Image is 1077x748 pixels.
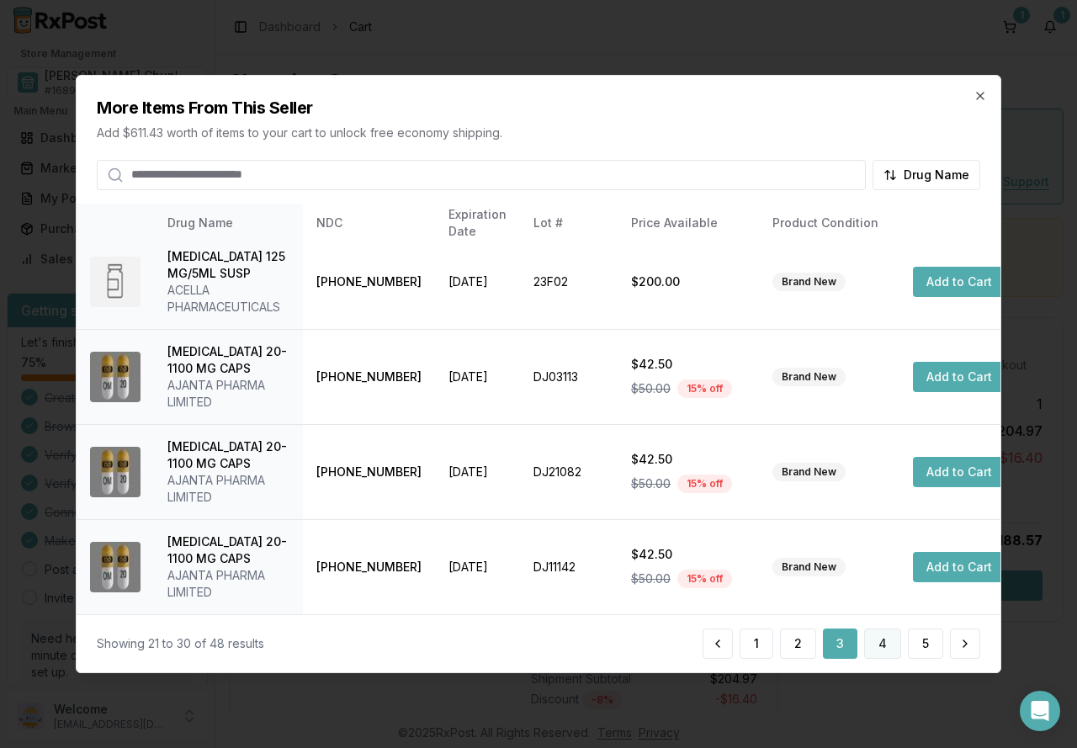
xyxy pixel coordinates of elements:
[864,629,901,659] button: 4
[90,447,141,497] img: Omeprazole-Sodium Bicarbonate 20-1100 MG CAPS
[631,380,671,397] span: $50.00
[772,273,846,291] div: Brand New
[631,475,671,492] span: $50.00
[303,425,435,520] td: [PHONE_NUMBER]
[908,629,943,659] button: 5
[631,546,745,563] div: $42.50
[913,552,1005,582] button: Add to Cart
[435,204,520,244] th: Expiration Date
[303,235,435,330] td: [PHONE_NUMBER]
[167,377,289,411] div: AJANTA PHARMA LIMITED
[631,451,745,468] div: $42.50
[167,472,289,506] div: AJANTA PHARMA LIMITED
[677,475,732,493] div: 15 % off
[772,463,846,481] div: Brand New
[435,330,520,425] td: [DATE]
[904,167,969,183] span: Drug Name
[435,235,520,330] td: [DATE]
[631,356,745,373] div: $42.50
[303,520,435,615] td: [PHONE_NUMBER]
[618,204,759,244] th: Price Available
[631,273,745,290] div: $200.00
[167,248,289,282] div: [MEDICAL_DATA] 125 MG/5ML SUSP
[435,425,520,520] td: [DATE]
[167,438,289,472] div: [MEDICAL_DATA] 20-1100 MG CAPS
[90,257,141,307] img: Naproxen 125 MG/5ML SUSP
[772,558,846,576] div: Brand New
[772,368,846,386] div: Brand New
[677,570,732,588] div: 15 % off
[873,160,980,190] button: Drug Name
[520,425,618,520] td: DJ21082
[90,542,141,592] img: Omeprazole-Sodium Bicarbonate 20-1100 MG CAPS
[913,457,1005,487] button: Add to Cart
[167,567,289,601] div: AJANTA PHARMA LIMITED
[677,379,732,398] div: 15 % off
[520,204,618,244] th: Lot #
[303,330,435,425] td: [PHONE_NUMBER]
[303,204,435,244] th: NDC
[520,235,618,330] td: 23F02
[913,362,1005,392] button: Add to Cart
[90,352,141,402] img: Omeprazole-Sodium Bicarbonate 20-1100 MG CAPS
[913,267,1005,297] button: Add to Cart
[759,204,899,244] th: Product Condition
[780,629,816,659] button: 2
[823,629,857,659] button: 3
[167,343,289,377] div: [MEDICAL_DATA] 20-1100 MG CAPS
[97,96,980,119] h2: More Items From This Seller
[97,125,980,141] p: Add $611.43 worth of items to your cart to unlock free economy shipping.
[435,520,520,615] td: [DATE]
[520,520,618,615] td: DJ11142
[154,204,303,244] th: Drug Name
[167,533,289,567] div: [MEDICAL_DATA] 20-1100 MG CAPS
[97,635,264,652] div: Showing 21 to 30 of 48 results
[520,330,618,425] td: DJ03113
[631,570,671,587] span: $50.00
[740,629,773,659] button: 1
[167,282,289,316] div: ACELLA PHARMACEUTICALS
